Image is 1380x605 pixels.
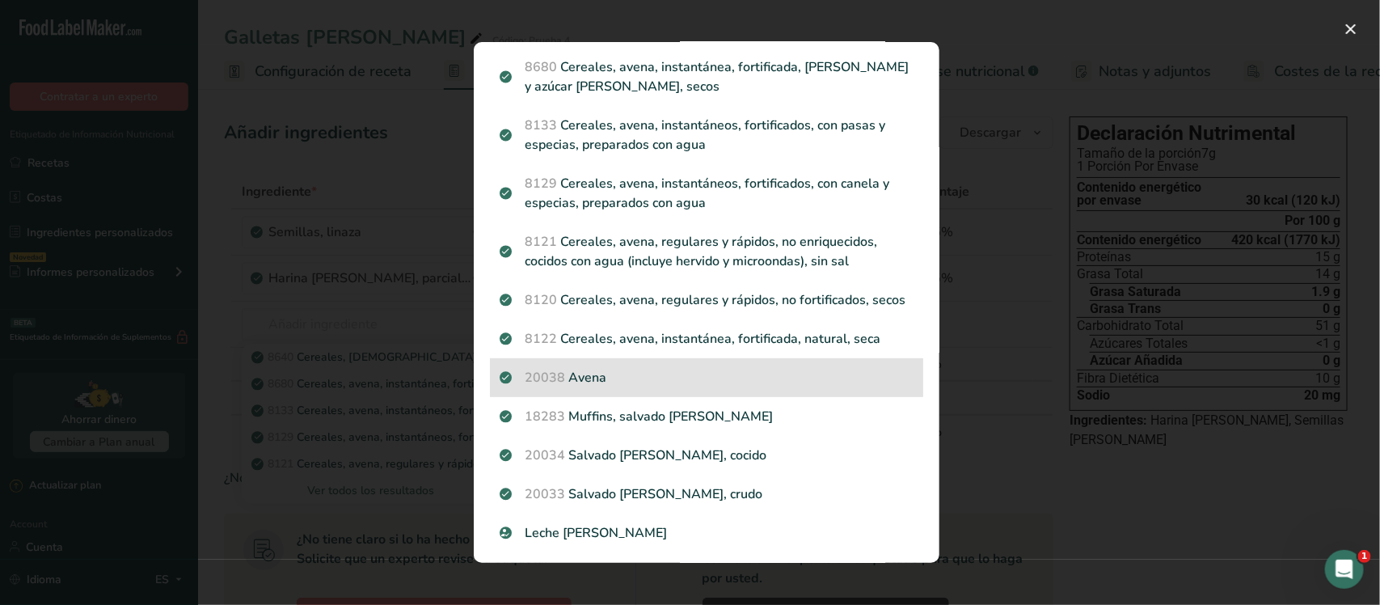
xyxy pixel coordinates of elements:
span: 20034 [525,446,566,464]
span: 8680 [525,58,558,76]
p: Salvado [PERSON_NAME], cocido [500,446,914,465]
span: 8129 [525,175,558,192]
span: 8122 [525,330,558,348]
p: Cereales, avena, instantánea, fortificada, natural, seca [500,329,914,349]
p: Cereales, avena, regulares y rápidos, no enriquecidos, cocidos con agua (incluye hervido y microo... [500,232,914,271]
p: Harina de Avena sin gluten [500,562,914,582]
p: Cereales, avena, instantáneos, fortificados, con pasas y especias, preparados con agua [500,116,914,154]
p: Leche [PERSON_NAME] [500,523,914,543]
span: 8121 [525,233,558,251]
p: Avena [500,368,914,387]
p: Salvado [PERSON_NAME], crudo [500,484,914,504]
p: Cereales, avena, instantáneos, fortificados, con canela y especias, preparados con agua [500,174,914,213]
span: 8133 [525,116,558,134]
span: 8120 [525,291,558,309]
iframe: Intercom live chat [1325,550,1364,589]
p: Cereales, avena, instantánea, fortificada, [PERSON_NAME] y azúcar [PERSON_NAME], secos [500,57,914,96]
p: Cereales, avena, regulares y rápidos, no fortificados, secos [500,290,914,310]
p: Muffins, salvado [PERSON_NAME] [500,407,914,426]
span: 18283 [525,408,566,425]
span: 20038 [525,369,566,387]
span: 20033 [525,485,566,503]
span: 1 [1358,550,1371,563]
